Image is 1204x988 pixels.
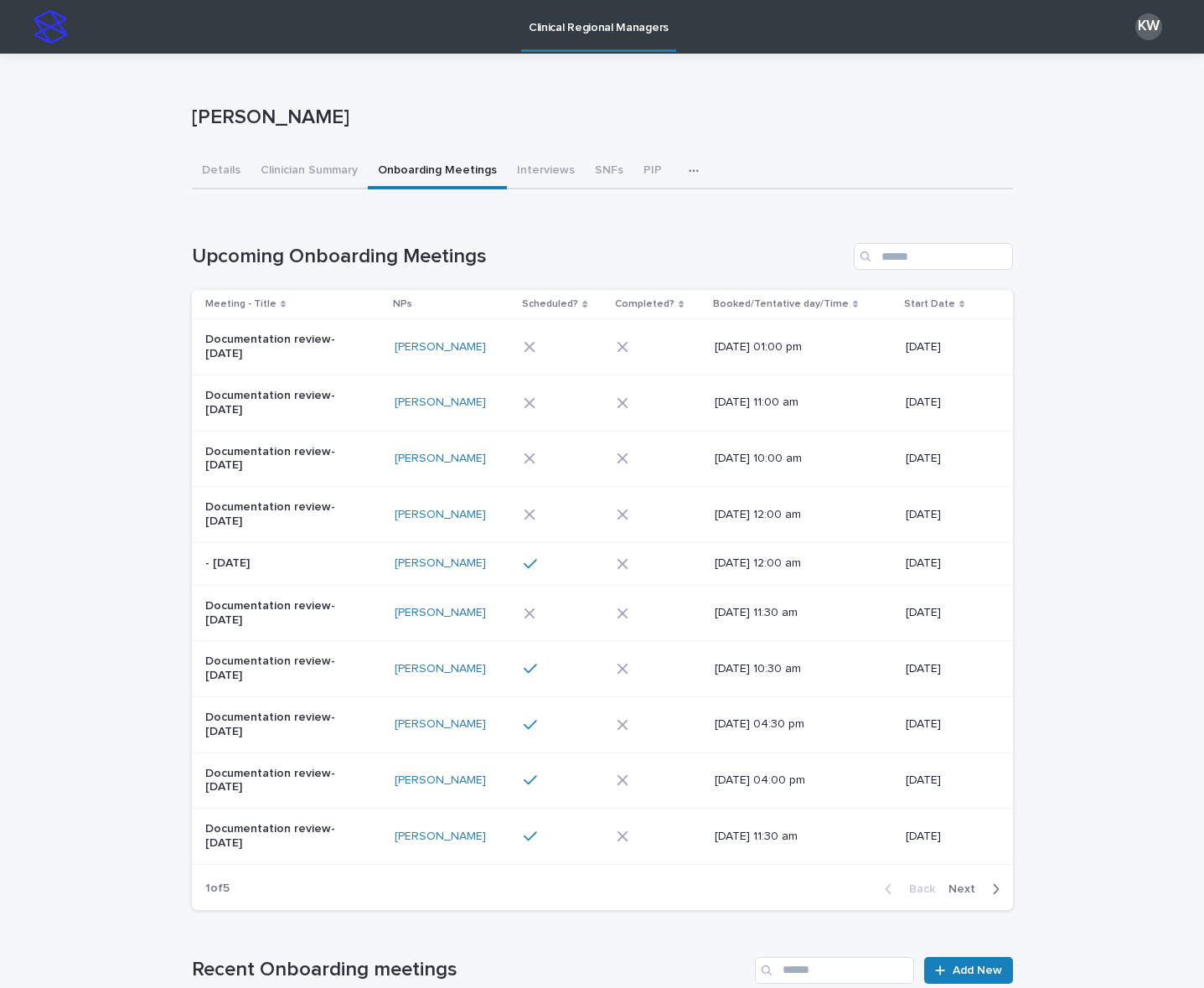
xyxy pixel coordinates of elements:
[715,508,855,522] p: [DATE] 12:00 am
[192,431,1013,487] tr: Documentation review- [DATE][PERSON_NAME] [DATE] 10:00 am[DATE]
[251,154,368,189] button: Clinician Summary
[395,340,486,354] a: [PERSON_NAME]
[395,830,486,844] a: [PERSON_NAME]
[924,957,1012,984] a: Add New
[906,396,986,410] p: [DATE]
[205,445,345,473] p: Documentation review- [DATE]
[715,662,855,676] p: [DATE] 10:30 am
[192,585,1013,641] tr: Documentation review- [DATE][PERSON_NAME] [DATE] 11:30 am[DATE]
[715,830,855,844] p: [DATE] 11:30 am
[192,245,847,269] h1: Upcoming Onboarding Meetings
[507,154,585,189] button: Interviews
[713,295,849,313] p: Booked/Tentative day/Time
[395,606,486,620] a: [PERSON_NAME]
[522,295,578,313] p: Scheduled?
[192,809,1013,865] tr: Documentation review- [DATE][PERSON_NAME] [DATE] 11:30 am[DATE]
[906,452,986,466] p: [DATE]
[953,965,1002,976] span: Add New
[906,340,986,354] p: [DATE]
[205,333,345,361] p: Documentation review- [DATE]
[585,154,633,189] button: SNFs
[192,696,1013,753] tr: Documentation review- [DATE][PERSON_NAME] [DATE] 04:30 pm[DATE]
[904,295,955,313] p: Start Date
[906,508,986,522] p: [DATE]
[633,154,672,189] button: PIP
[715,452,855,466] p: [DATE] 10:00 am
[192,154,251,189] button: Details
[715,606,855,620] p: [DATE] 11:30 am
[205,767,345,795] p: Documentation review- [DATE]
[755,957,914,984] input: Search
[192,868,243,909] p: 1 of 5
[205,711,345,739] p: Documentation review- [DATE]
[906,662,986,676] p: [DATE]
[715,396,855,410] p: [DATE] 11:00 am
[34,10,67,44] img: stacker-logo-s-only.png
[715,773,855,788] p: [DATE] 04:00 pm
[906,606,986,620] p: [DATE]
[192,106,1006,130] p: [PERSON_NAME]
[395,556,486,571] a: [PERSON_NAME]
[395,396,486,410] a: [PERSON_NAME]
[368,154,507,189] button: Onboarding Meetings
[899,883,935,895] span: Back
[395,662,486,676] a: [PERSON_NAME]
[942,882,1013,897] button: Next
[871,882,942,897] button: Back
[205,822,345,851] p: Documentation review- [DATE]
[205,654,345,683] p: Documentation review- [DATE]
[205,295,276,313] p: Meeting - Title
[906,830,986,844] p: [DATE]
[395,508,486,522] a: [PERSON_NAME]
[192,487,1013,543] tr: Documentation review- [DATE][PERSON_NAME] [DATE] 12:00 am[DATE]
[395,773,486,788] a: [PERSON_NAME]
[205,599,345,628] p: Documentation review- [DATE]
[192,753,1013,809] tr: Documentation review- [DATE][PERSON_NAME] [DATE] 04:00 pm[DATE]
[393,295,412,313] p: NPs
[715,340,855,354] p: [DATE] 01:00 pm
[395,452,486,466] a: [PERSON_NAME]
[715,717,855,732] p: [DATE] 04:30 pm
[906,556,986,571] p: [DATE]
[1135,13,1162,40] div: KW
[205,389,345,417] p: Documentation review- [DATE]
[192,958,749,982] h1: Recent Onboarding meetings
[715,556,855,571] p: [DATE] 12:00 am
[192,375,1013,431] tr: Documentation review- [DATE][PERSON_NAME] [DATE] 11:00 am[DATE]
[854,243,1013,270] input: Search
[906,773,986,788] p: [DATE]
[192,542,1013,585] tr: - [DATE][PERSON_NAME] [DATE] 12:00 am[DATE]
[192,641,1013,697] tr: Documentation review- [DATE][PERSON_NAME] [DATE] 10:30 am[DATE]
[205,556,345,571] p: - [DATE]
[948,883,985,895] span: Next
[205,500,345,529] p: Documentation review- [DATE]
[615,295,674,313] p: Completed?
[395,717,486,732] a: [PERSON_NAME]
[906,717,986,732] p: [DATE]
[192,319,1013,375] tr: Documentation review- [DATE][PERSON_NAME] [DATE] 01:00 pm[DATE]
